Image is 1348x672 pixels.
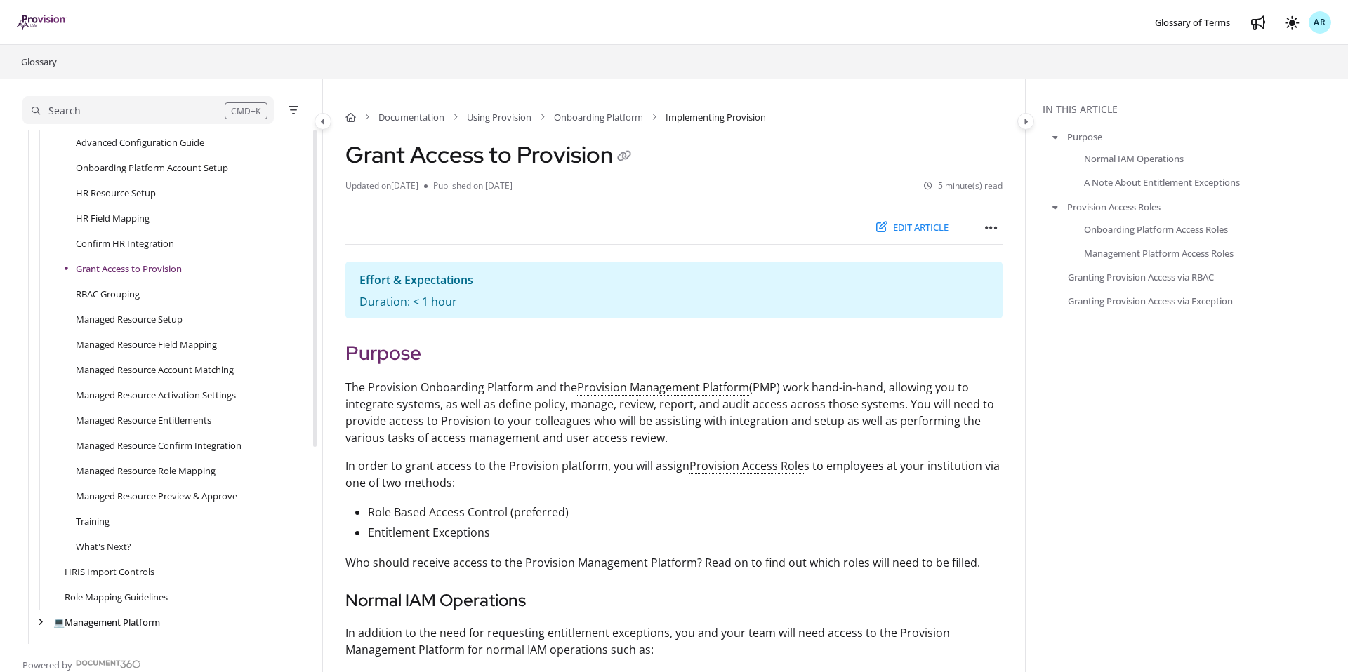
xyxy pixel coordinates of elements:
a: Onboarding Platform [554,110,643,124]
span: Provision Management Platform [577,379,749,396]
span: Implementing Provision [666,110,766,124]
p: In addition to the need for requesting entitlement exceptions, you and your team will need access... [345,624,1003,658]
div: CMD+K [225,102,267,119]
a: Managed Resource Preview & Approve [76,489,237,503]
p: Effort & Expectations [359,270,989,290]
li: 5 minute(s) read [924,180,1003,193]
a: Managed Resource Activation Settings [76,388,236,402]
a: Training [76,514,110,528]
a: HR Resource Setup [76,186,156,200]
a: Granting Provision Access via RBAC [1068,270,1214,284]
a: A Note About Entitlement Exceptions [1084,175,1240,189]
a: Managed Resource Confirm Integration [76,438,242,452]
a: Grant Access to Provision [76,262,182,276]
button: Article more options [980,216,1003,238]
a: Onboarding Platform Access Roles [1084,222,1228,236]
span: 💻 [53,616,65,629]
a: Glossary [20,53,58,70]
img: brand logo [17,15,67,30]
a: Project logo [17,15,67,31]
div: In this article [1043,102,1342,117]
a: Onboarding Platform Account Setup [76,161,228,175]
img: Document360 [76,660,141,668]
button: Category toggle [315,113,331,130]
a: Powered by Document360 - opens in a new tab [22,655,141,672]
span: Powered by [22,658,72,672]
a: RBAC Grouping [76,287,140,301]
a: Documentation [378,110,444,124]
h2: Purpose [345,338,1003,368]
span: Glossary of Terms [1155,16,1230,29]
a: Home [345,110,356,124]
h1: Grant Access to Provision [345,141,635,168]
button: Filter [285,102,302,119]
div: Search [48,103,81,119]
a: Whats new [1247,11,1269,34]
button: Search [22,96,274,124]
a: Management Platform [53,615,160,629]
li: Updated on [DATE] [345,180,424,193]
p: In order to grant access to the Provision platform, you will assign s to employees at your instit... [345,457,1003,491]
a: Role Mapping Guidelines [65,590,168,604]
button: Copy link of Grant Access to Provision [613,146,635,168]
button: Theme options [1281,11,1303,34]
a: Account Activation and MFA Setup [53,640,198,654]
a: Managed Resource Entitlements [76,413,211,427]
a: Normal IAM Operations [1084,152,1184,166]
a: Advanced Configuration Guide [76,135,204,149]
a: What's Next? [76,539,131,553]
p: Who should receive access to the Provision Management Platform? Read on to find out which roles w... [345,554,1003,571]
button: Edit article [867,216,958,239]
a: Managed Resource Field Mapping [76,337,217,351]
a: HR Field Mapping [76,211,150,225]
button: arrow [1049,199,1062,215]
p: Entitlement Exceptions [368,523,1003,543]
li: Published on [DATE] [424,180,513,193]
a: Managed Resource Account Matching [76,363,234,377]
a: Managed Resource Setup [76,312,183,326]
div: arrow [34,616,48,629]
p: Role Based Access Control (preferred) [368,502,1003,523]
p: The Provision Onboarding Platform and the (PMP) work hand-in-hand, allowing you to integrate syst... [345,379,1003,446]
a: Provision Access Roles [1067,200,1161,214]
p: Duration: < 1 hour [359,294,989,310]
button: AR [1309,11,1331,34]
a: Managed Resource Role Mapping [76,464,216,478]
span: AR [1314,16,1326,29]
span: Provision Access Role [689,458,804,474]
a: Purpose [1067,130,1102,144]
button: arrow [1049,129,1062,145]
button: Category toggle [1017,113,1034,130]
a: Confirm HR Integration [76,236,174,250]
a: HRIS Import Controls [65,565,154,579]
a: Using Provision [467,110,531,124]
h3: Normal IAM Operations [345,588,1003,613]
a: Granting Provision Access via Exception [1068,294,1233,308]
a: Management Platform Access Roles [1084,246,1234,260]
